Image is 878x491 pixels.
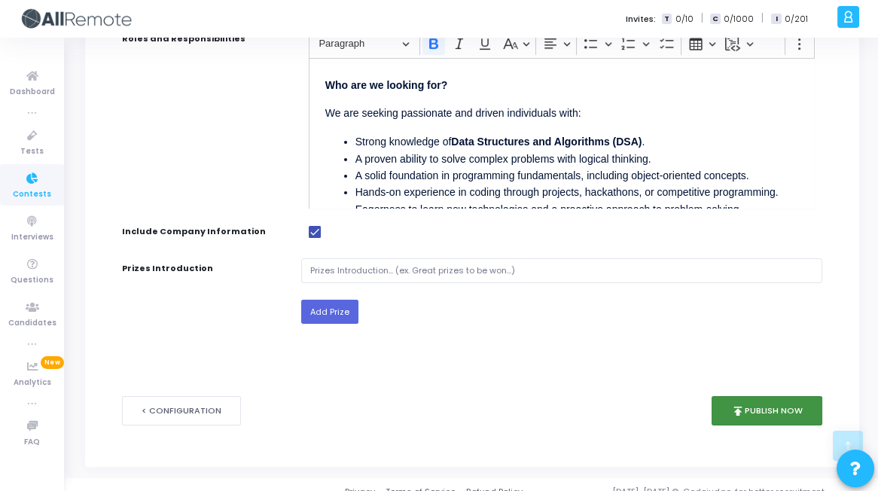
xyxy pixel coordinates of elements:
input: Prizes Introduction... (ex. Great prizes to be won...) [301,258,822,283]
div: Editor editing area: main [309,58,815,209]
strong: Data Structures and Algorithms (DSA) [451,136,642,148]
span: Interviews [11,231,53,244]
p: We are seeking passionate and driven individuals with: [325,103,798,122]
i: publish [731,404,745,418]
strong: Who are we looking for? [325,79,448,91]
span: FAQ [24,436,40,449]
button: < Configuration [122,396,241,425]
span: I [771,14,781,25]
span: Analytics [14,377,51,389]
button: publishPublish Now [712,396,822,425]
span: 0/201 [785,13,808,26]
button: Paragraph [312,32,416,55]
span: New [41,356,64,369]
div: Editor toolbar [309,28,815,57]
span: C [710,14,720,25]
label: Include Company Information [122,225,266,238]
span: Paragraph [319,35,397,53]
span: Tests [20,145,44,158]
span: | [761,11,764,26]
span: T [662,14,672,25]
span: Questions [11,274,53,287]
img: logo [19,4,132,34]
li: A proven ability to solve complex problems with logical thinking. [355,151,798,167]
li: Hands-on experience in coding through projects, hackathons, or competitive programming. [355,184,798,200]
label: Prizes Introduction [122,262,213,275]
span: Candidates [8,317,56,330]
label: Roles and Responsibilities [122,32,245,45]
span: Dashboard [10,86,55,99]
span: 0/10 [675,13,693,26]
span: | [700,11,703,26]
button: Add Prize [301,300,358,325]
li: A solid foundation in programming fundamentals, including object-oriented concepts. [355,167,798,184]
span: Contests [13,188,51,201]
span: 0/1000 [724,13,754,26]
li: Eagerness to learn new technologies and a proactive approach to problem-solving. [355,201,798,218]
label: Invites: [626,13,656,26]
li: Strong knowledge of . [355,133,798,150]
